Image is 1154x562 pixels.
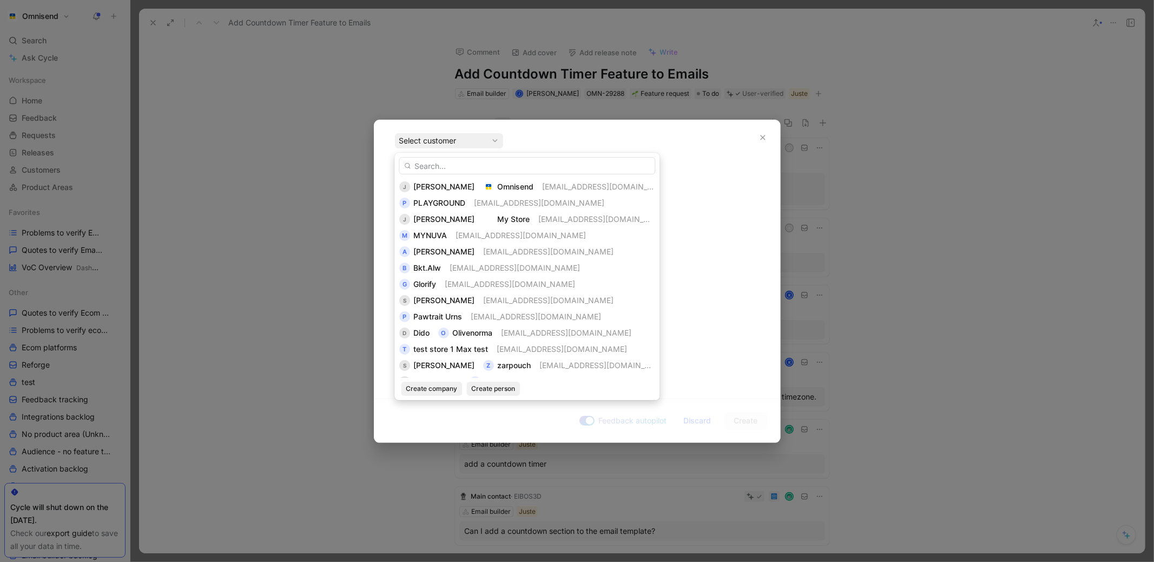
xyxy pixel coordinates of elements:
div: X [399,376,410,387]
span: [PERSON_NAME] [413,361,474,370]
div: A [399,246,410,257]
div: J [399,214,410,225]
span: zarpouch [497,361,531,370]
span: [EMAIL_ADDRESS][DOMAIN_NAME] [497,344,627,354]
span: Keyirobot [484,377,517,386]
div: S [399,295,410,306]
span: [PERSON_NAME] [413,214,474,224]
span: [PERSON_NAME] [413,296,474,305]
span: [EMAIL_ADDRESS][DOMAIN_NAME] [483,296,614,305]
div: G [399,279,410,290]
button: Create company [401,382,462,396]
span: [EMAIL_ADDRESS][DOMAIN_NAME] [450,263,580,272]
img: logo [483,181,494,192]
div: z [483,360,494,371]
span: Dido [413,328,430,337]
span: Glorify [413,279,436,289]
div: t [399,344,410,355]
span: [EMAIL_ADDRESS][DOMAIN_NAME] [483,247,614,256]
span: Omnisend [497,182,533,191]
div: D [399,328,410,338]
div: S [399,360,410,371]
span: Create company [406,383,457,394]
span: Olivenorma [452,328,492,337]
span: [EMAIL_ADDRESS][DOMAIN_NAME] [539,361,670,370]
span: [EMAIL_ADDRESS][DOMAIN_NAME] [445,279,575,289]
span: [EMAIL_ADDRESS][DOMAIN_NAME] [526,377,656,386]
span: [EMAIL_ADDRESS][DOMAIN_NAME] [456,231,586,240]
div: B [399,263,410,273]
img: logo [483,214,494,225]
input: Search... [399,157,655,174]
span: PLAYGROUND [413,198,465,207]
span: Xuyang Song [413,377,461,386]
span: [EMAIL_ADDRESS][DOMAIN_NAME] [471,312,601,321]
div: J [399,181,410,192]
div: M [399,230,410,241]
button: Create person [466,382,520,396]
span: test store 1 Max test [413,344,488,354]
span: Pawtrait Urns [413,312,462,321]
div: P [399,311,410,322]
span: [EMAIL_ADDRESS][DOMAIN_NAME] [474,198,604,207]
span: [PERSON_NAME] [413,182,474,191]
span: [EMAIL_ADDRESS][DOMAIN_NAME] [542,182,672,191]
span: [EMAIL_ADDRESS][DOMAIN_NAME] [538,214,669,224]
div: K [470,376,480,387]
span: [EMAIL_ADDRESS][DOMAIN_NAME] [501,328,631,337]
span: My Store [497,214,530,224]
span: Bkt.Alw [413,263,441,272]
div: O [438,328,449,338]
span: [PERSON_NAME] [413,247,474,256]
div: P [399,198,410,208]
span: Create person [471,383,515,394]
span: MYNUVA [413,231,447,240]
